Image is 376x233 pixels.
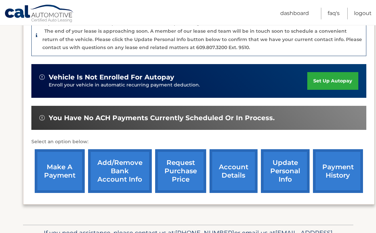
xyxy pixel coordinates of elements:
[261,149,310,193] a: update personal info
[4,4,74,24] a: Cal Automotive
[354,8,372,19] a: Logout
[39,74,45,80] img: alert-white.svg
[39,115,45,121] img: alert-white.svg
[328,8,340,19] a: FAQ's
[42,28,362,50] p: The end of your lease is approaching soon. A member of our lease end team will be in touch soon t...
[280,8,309,19] a: Dashboard
[313,149,363,193] a: payment history
[44,20,214,26] p: Updated Insurance Info Required. Insurance Issue Reported:High Coll
[155,149,206,193] a: request purchase price
[307,72,358,90] a: set up autopay
[88,149,152,193] a: Add/Remove bank account info
[210,149,258,193] a: account details
[49,73,174,81] span: vehicle is not enrolled for autopay
[49,114,275,122] span: You have no ACH payments currently scheduled or in process.
[49,81,308,89] p: Enroll your vehicle in automatic recurring payment deduction.
[35,149,85,193] a: make a payment
[31,138,366,146] p: Select an option below:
